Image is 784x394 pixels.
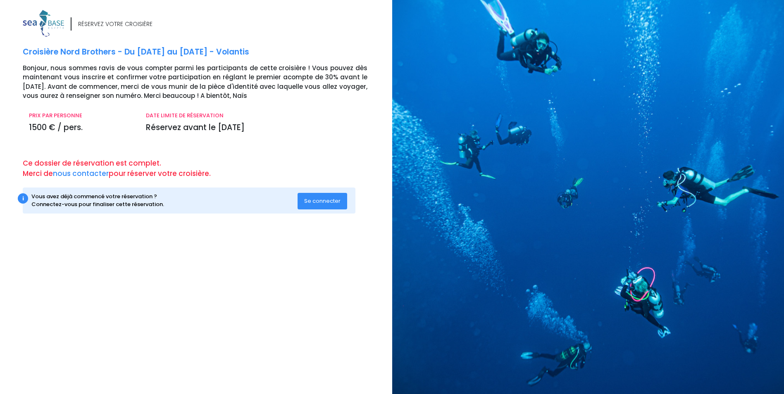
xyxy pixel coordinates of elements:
[78,20,153,28] div: RÉSERVEZ VOTRE CROISIÈRE
[23,10,64,37] img: logo_color1.png
[29,112,133,120] p: PRIX PAR PERSONNE
[23,158,386,179] p: Ce dossier de réservation est complet. Merci de pour réserver votre croisière.
[29,122,133,134] p: 1500 € / pers.
[23,46,386,58] p: Croisière Nord Brothers - Du [DATE] au [DATE] - Volantis
[23,64,386,101] p: Bonjour, nous sommes ravis de vous compter parmi les participants de cette croisière ! Vous pouve...
[18,193,28,204] div: i
[146,122,367,134] p: Réservez avant le [DATE]
[31,192,298,209] div: Vous avez déjà commencé votre réservation ? Connectez-vous pour finaliser cette réservation.
[298,197,347,204] a: Se connecter
[146,112,367,120] p: DATE LIMITE DE RÉSERVATION
[53,169,109,178] a: nous contacter
[298,193,347,209] button: Se connecter
[304,197,341,205] span: Se connecter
